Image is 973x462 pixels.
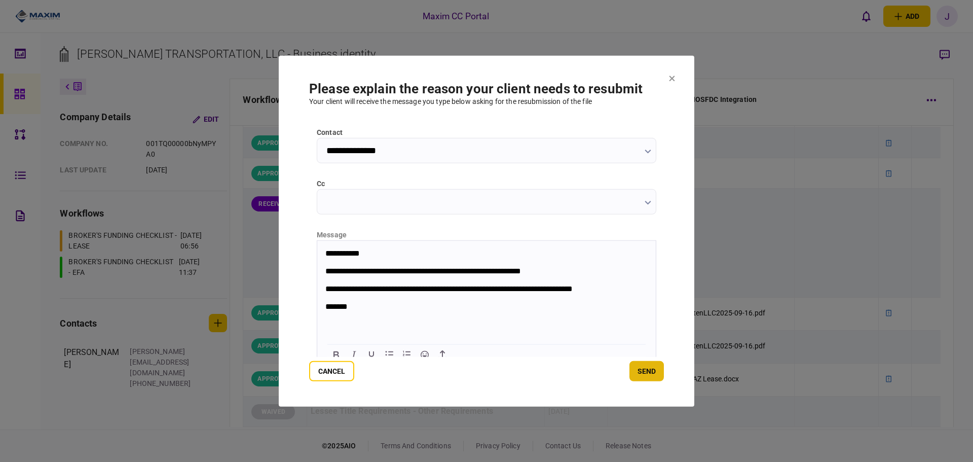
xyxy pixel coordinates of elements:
label: cc [317,178,656,189]
button: Bullet list [381,347,398,362]
label: contact [317,127,656,137]
iframe: Rich Text Area [317,240,656,342]
div: message [317,229,656,240]
button: Underline [363,347,380,362]
button: Bold [327,347,345,362]
button: Italic [345,347,362,362]
div: Your client will receive the message you type below asking for the resubmission of the file [309,96,664,106]
input: cc [317,189,656,214]
input: contact [317,137,656,163]
button: Numbered list [398,347,416,362]
button: Cancel [309,361,354,381]
button: send [629,361,664,381]
button: Emojis [416,347,433,362]
h1: Please explain the reason your client needs to resubmit [309,81,664,96]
